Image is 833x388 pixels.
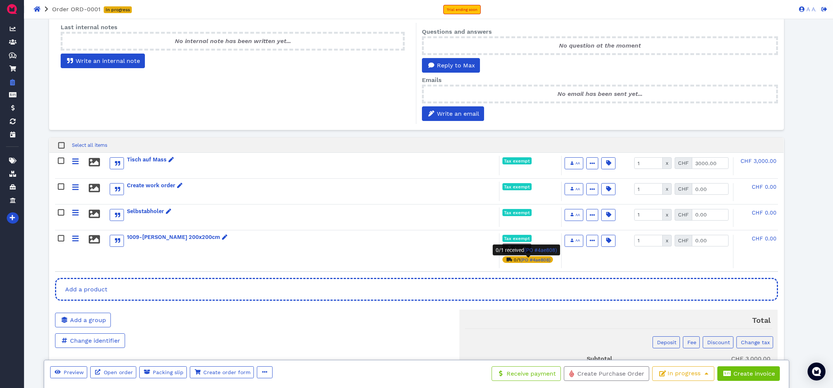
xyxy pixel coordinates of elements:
[72,142,107,148] span: Select all items
[59,282,112,297] a: Add a product
[202,369,250,375] span: Create order form
[586,209,598,221] button: Setting Selbstabholer
[522,257,549,262] span: PO #4ae808
[505,370,556,377] span: Receive payment
[808,363,826,381] div: Open Intercom Messenger
[190,366,254,378] button: Create order form
[795,6,816,12] a: A A.
[504,236,530,241] span: Tax exempt
[740,339,770,345] span: Change tax
[565,235,583,247] button: AA
[61,54,145,68] button: Write an internal note
[55,333,125,348] a: Change identifier
[741,158,776,164] a: CHF 3,000.00
[422,58,480,73] button: Reply to Max
[752,210,776,216] a: CHF 0.00
[557,90,642,97] span: No email has been sent yet...
[90,366,136,378] a: Open order
[422,76,442,84] span: Emails
[736,336,773,348] a: Change tax
[675,235,692,246] div: CHF
[565,157,583,169] button: AA
[514,257,550,262] span: 0/1
[601,183,615,195] button: DiscountCreate work order
[443,5,481,14] a: Trial ending soon
[75,57,140,64] span: Write an internal note
[656,339,677,345] span: Deposit
[662,235,672,246] span: x
[692,235,729,246] input: 0.00
[526,246,555,253] span: PO #4ae808
[127,182,183,190] a: Create work order
[104,6,132,13] span: In progress
[139,366,187,378] button: Packing slip
[732,370,775,377] span: Create invoice
[55,313,111,327] button: Add a group
[504,210,530,215] span: Tax exempt
[11,53,13,57] tspan: $
[662,183,672,195] span: x
[653,336,680,348] a: Deposit
[63,369,84,375] span: Preview
[586,235,598,247] button: Setting 1009-Bett Coleman 200x200cm
[492,366,561,381] button: Receive payment
[6,3,18,15] img: QuoteM_icon_flat.png
[127,156,174,164] a: Tisch auf Mass
[496,246,557,253] span: 0/1 received
[675,209,692,221] div: CHF
[586,183,598,195] button: Setting Create work order
[752,184,776,190] a: CHF 0.00
[675,183,692,195] div: CHF
[601,235,615,247] button: Discount1009-Bett Coleman 200x200cm
[686,339,696,345] span: Fee
[50,366,87,378] button: Preview
[634,235,663,246] input: 0
[524,246,557,253] a: (PO #4ae808)
[657,370,709,377] span: In progress
[103,369,133,375] span: Open order
[175,37,291,45] span: No internal note has been written yet...
[422,28,492,35] span: Questions and answers
[586,157,598,169] button: Setting Tisch auf Mass
[127,207,171,216] a: Selbstabholer
[504,159,530,163] span: Tax exempt
[422,106,484,121] button: Write an email
[717,366,780,381] button: Create invoice
[706,339,730,345] span: Discount
[601,157,615,169] button: DiscountTisch auf Mass
[559,42,641,49] span: No question at the moment
[692,183,729,195] input: 0.00
[662,209,672,221] span: x
[564,366,649,381] button: Create Purchase Order
[634,183,663,195] input: 0
[576,370,644,377] span: Create Purchase Order
[436,62,475,69] span: Reply to Max
[565,183,583,195] button: AA
[692,157,729,169] input: 0.00
[64,286,107,293] span: Add a product
[652,366,714,381] button: In progress
[703,336,733,348] a: Discount
[752,236,776,242] a: CHF 0.00
[61,24,118,31] span: Last internal notes
[601,209,615,221] button: DiscountSelbstabholer
[69,316,106,324] span: Add a group
[805,7,816,12] span: A A.
[675,157,692,169] div: CHF
[436,110,479,117] span: Write an email
[752,316,770,325] span: Total
[447,7,477,12] span: Trial ending soon
[69,337,120,344] span: Change identifier
[152,369,183,375] span: Packing slip
[520,257,550,262] a: (PO #4ae808)
[504,185,530,189] span: Tax exempt
[634,209,663,221] input: 0
[634,157,663,169] input: 0
[72,141,107,148] a: Select all items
